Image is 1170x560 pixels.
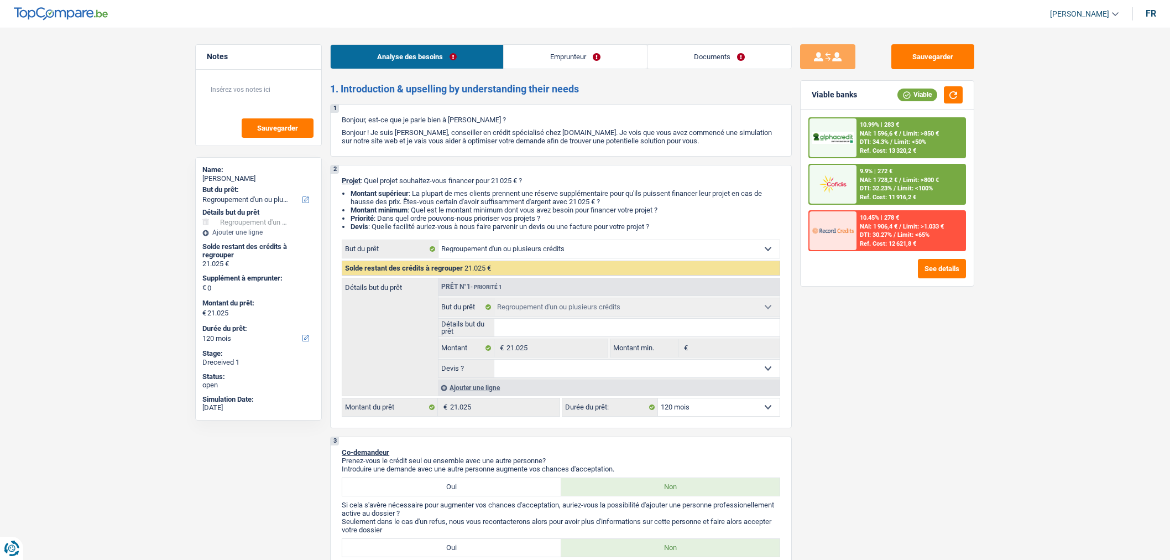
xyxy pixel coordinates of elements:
div: [DATE] [202,403,315,412]
span: NAI: 1 906,4 € [860,223,897,230]
span: DTI: 34.3% [860,138,889,146]
span: DTI: 30.27% [860,231,892,238]
label: Non [561,478,780,496]
a: [PERSON_NAME] [1041,5,1119,23]
span: € [494,339,506,357]
p: Bonjour, est-ce que je parle bien à [PERSON_NAME] ? [342,116,780,124]
label: Oui [342,478,561,496]
div: Viable [897,89,937,101]
div: 10.45% | 278 € [860,214,899,221]
h2: 1. Introduction & upselling by understanding their needs [330,83,792,95]
span: / [899,130,901,137]
label: But du prêt [342,240,438,258]
li: : La plupart de mes clients prennent une réserve supplémentaire pour qu'ils puissent financer leu... [351,189,780,206]
label: Montant min. [610,339,678,357]
p: Seulement dans le cas d'un refus, nous vous recontacterons alors pour avoir plus d'informations s... [342,517,780,534]
div: Ajouter une ligne [438,380,780,396]
span: NAI: 1 728,2 € [860,177,897,184]
div: 10.99% | 283 € [860,121,899,128]
div: Prêt n°1 [438,283,505,291]
span: Co-demandeur [342,448,389,457]
label: But du prêt: [202,185,312,194]
label: Durée du prêt: [202,324,312,333]
span: Limit: >850 € [903,130,939,137]
label: Devis ? [438,360,494,377]
div: Détails but du prêt [202,208,315,217]
span: Limit: >800 € [903,177,939,184]
span: € [678,339,691,357]
span: / [890,138,892,146]
span: 21.025 € [464,264,491,272]
div: open [202,381,315,390]
div: Stage: [202,349,315,358]
label: Montant du prêt: [202,299,312,308]
img: AlphaCredit [812,132,853,144]
p: Si cela s'avère nécessaire pour augmenter vos chances d'acceptation, auriez-vous la possibilité d... [342,501,780,517]
li: : Quelle facilité auriez-vous à nous faire parvenir un devis ou une facture pour votre projet ? [351,222,780,231]
button: See details [918,259,966,278]
label: Détails but du prêt [342,278,438,291]
p: Bonjour ! Je suis [PERSON_NAME], conseiller en crédit spécialisé chez [DOMAIN_NAME]. Je vois que ... [342,128,780,145]
span: Devis [351,222,368,231]
label: Montant du prêt [342,398,438,416]
div: 2 [331,165,339,174]
button: Sauvegarder [891,44,974,69]
div: Ref. Cost: 11 916,2 € [860,194,916,201]
span: € [438,398,450,416]
span: / [894,231,896,238]
div: Dreceived 1 [202,358,315,367]
span: / [894,185,896,192]
div: Ajouter une ligne [202,229,315,236]
a: Analyse des besoins [331,45,503,69]
div: 3 [331,437,339,445]
img: Record Credits [812,220,853,241]
span: / [899,177,901,184]
p: Introduire une demande avec une autre personne augmente vos chances d'acceptation. [342,465,780,473]
img: TopCompare Logo [14,7,108,20]
div: Name: [202,165,315,174]
label: Non [561,539,780,557]
img: Cofidis [812,174,853,194]
p: Prenez-vous le crédit seul ou ensemble avec une autre personne? [342,457,780,465]
label: But du prêt [438,298,494,316]
div: 9.9% | 272 € [860,168,892,175]
div: Status: [202,372,315,381]
span: € [202,309,206,318]
div: Ref. Cost: 12 621,8 € [860,240,916,247]
span: Limit: >1.033 € [903,223,944,230]
span: DTI: 32.23% [860,185,892,192]
label: Détails but du prêt [438,319,494,336]
span: Projet [342,177,361,185]
a: Emprunteur [504,45,647,69]
span: NAI: 1 596,6 € [860,130,897,137]
span: Solde restant des crédits à regrouper [345,264,463,272]
label: Supplément à emprunter: [202,274,312,283]
div: Viable banks [812,90,857,100]
button: Sauvegarder [242,118,314,138]
span: Limit: <50% [894,138,926,146]
span: - Priorité 1 [471,284,502,290]
p: : Quel projet souhaitez-vous financer pour 21 025 € ? [342,177,780,185]
span: / [899,223,901,230]
span: Sauvegarder [257,125,298,132]
a: Documents [647,45,791,69]
div: Solde restant des crédits à regrouper [202,242,315,260]
li: : Dans quel ordre pouvons-nous prioriser vos projets ? [351,214,780,222]
span: Limit: <100% [897,185,933,192]
label: Montant [438,339,494,357]
strong: Montant minimum [351,206,408,214]
span: € [202,283,206,292]
label: Durée du prêt: [562,398,658,416]
div: Ref. Cost: 13 320,2 € [860,147,916,154]
span: [PERSON_NAME] [1050,9,1109,19]
div: fr [1146,8,1156,19]
strong: Priorité [351,214,374,222]
label: Oui [342,539,561,557]
div: 1 [331,105,339,113]
h5: Notes [207,52,310,61]
div: 21.025 € [202,260,315,268]
li: : Quel est le montant minimum dont vous avez besoin pour financer votre projet ? [351,206,780,214]
strong: Montant supérieur [351,189,409,198]
span: Limit: <65% [897,231,929,238]
div: Simulation Date: [202,395,315,404]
